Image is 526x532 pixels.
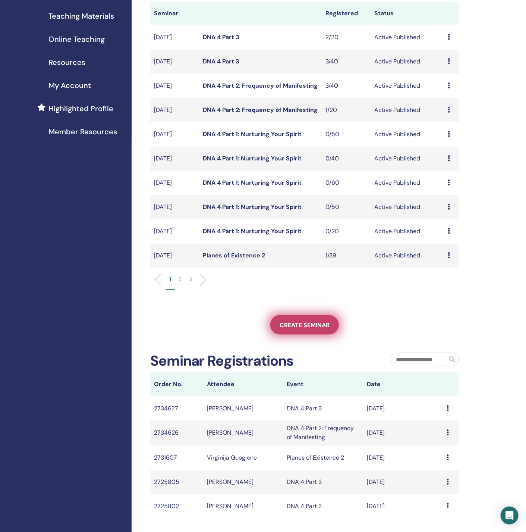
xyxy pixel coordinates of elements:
[371,1,444,25] th: Status
[204,372,283,396] th: Attendee
[150,1,199,25] th: Seminar
[371,244,444,268] td: Active Published
[48,80,91,91] span: My Account
[322,195,371,219] td: 0/50
[203,154,302,162] a: DNA 4 Part 1: Nurturing Your Spirit
[150,122,199,147] td: [DATE]
[363,470,443,494] td: [DATE]
[283,494,363,519] td: DNA 4 Part 3
[371,219,444,244] td: Active Published
[371,25,444,50] td: Active Published
[322,244,371,268] td: 1/39
[363,396,443,420] td: [DATE]
[203,251,265,259] a: Planes of Existence 2
[322,74,371,98] td: 3/40
[283,372,363,396] th: Event
[204,396,283,420] td: [PERSON_NAME]
[283,446,363,470] td: Planes of Existence 2
[371,74,444,98] td: Active Published
[322,147,371,171] td: 0/40
[363,494,443,519] td: [DATE]
[150,396,204,420] td: 2734627
[150,98,199,122] td: [DATE]
[283,396,363,420] td: DNA 4 Part 3
[204,470,283,494] td: [PERSON_NAME]
[150,195,199,219] td: [DATE]
[150,372,204,396] th: Order No.
[501,507,519,525] div: Open Intercom Messenger
[203,227,302,235] a: DNA 4 Part 1: Nurturing Your Spirit
[203,106,318,114] a: DNA 4 Part 2: Frequency of Manifesting
[280,321,330,329] span: Create seminar
[204,494,283,519] td: [PERSON_NAME]
[169,275,171,283] p: 1
[203,130,302,138] a: DNA 4 Part 1: Nurturing Your Spirit
[283,470,363,494] td: DNA 4 Part 3
[150,470,204,494] td: 2725805
[204,420,283,446] td: [PERSON_NAME]
[150,25,199,50] td: [DATE]
[371,98,444,122] td: Active Published
[150,50,199,74] td: [DATE]
[203,82,318,90] a: DNA 4 Part 2: Frequency of Manifesting
[270,315,339,335] a: Create seminar
[203,57,239,65] a: DNA 4 Part 3
[363,446,443,470] td: [DATE]
[48,103,113,114] span: Highlighted Profile
[48,10,114,22] span: Teaching Materials
[322,50,371,74] td: 3/40
[150,171,199,195] td: [DATE]
[150,353,294,370] h2: Seminar Registrations
[371,171,444,195] td: Active Published
[150,74,199,98] td: [DATE]
[322,122,371,147] td: 0/50
[363,372,443,396] th: Date
[322,25,371,50] td: 2/20
[150,446,204,470] td: 2731607
[283,420,363,446] td: DNA 4 Part 2: Frequency of Manifesting
[371,147,444,171] td: Active Published
[189,275,192,283] p: 3
[48,34,105,45] span: Online Teaching
[150,494,204,519] td: 2725802
[150,244,199,268] td: [DATE]
[322,171,371,195] td: 0/60
[48,126,117,137] span: Member Resources
[203,203,302,211] a: DNA 4 Part 1: Nurturing Your Spirit
[371,122,444,147] td: Active Published
[204,446,283,470] td: Virginija Guogiene
[363,420,443,446] td: [DATE]
[203,33,239,41] a: DNA 4 Part 3
[203,179,302,187] a: DNA 4 Part 1: Nurturing Your Spirit
[371,195,444,219] td: Active Published
[48,57,85,68] span: Resources
[179,275,182,283] p: 2
[150,219,199,244] td: [DATE]
[322,219,371,244] td: 0/20
[371,50,444,74] td: Active Published
[322,98,371,122] td: 1/20
[150,147,199,171] td: [DATE]
[322,1,371,25] th: Registered
[150,420,204,446] td: 2734626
